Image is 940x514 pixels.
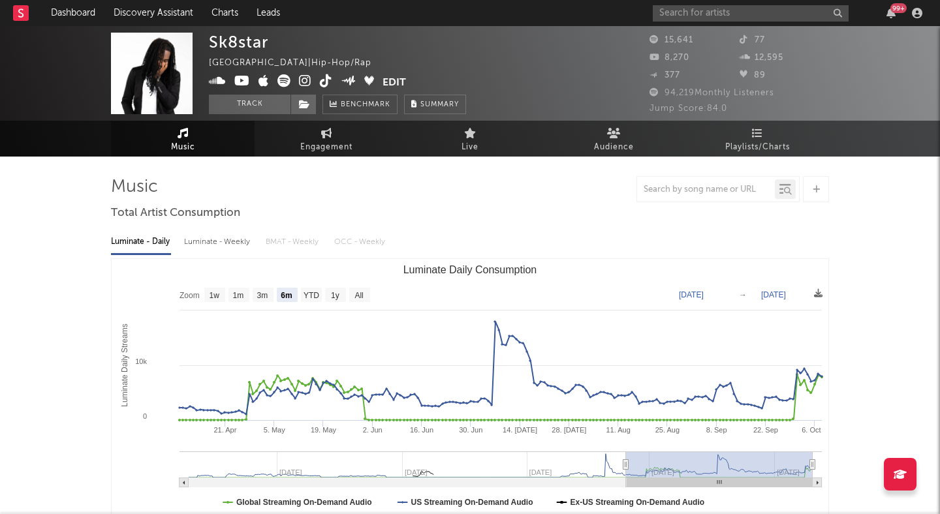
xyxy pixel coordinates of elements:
[740,53,783,62] span: 12,595
[403,264,537,275] text: Luminate Daily Consumption
[637,185,775,195] input: Search by song name or URL
[653,5,849,22] input: Search for artists
[420,101,459,108] span: Summary
[802,426,821,434] text: 6. Oct
[209,55,386,71] div: [GEOGRAPHIC_DATA] | Hip-Hop/Rap
[606,426,630,434] text: 11. Aug
[679,290,704,299] text: [DATE]
[725,140,790,155] span: Playlists/Charts
[354,291,363,300] text: All
[363,426,383,434] text: 2. Jun
[761,290,786,299] text: [DATE]
[120,324,129,406] text: Luminate Daily Streams
[886,8,896,18] button: 99+
[111,205,240,221] span: Total Artist Consumption
[411,498,533,507] text: US Streaming On-Demand Audio
[739,290,747,299] text: →
[706,426,727,434] text: 8. Sep
[281,291,292,300] text: 6m
[236,498,372,507] text: Global Streaming On-Demand Audio
[171,140,195,155] span: Music
[311,426,337,434] text: 19. May
[111,121,255,157] a: Music
[210,291,220,300] text: 1w
[650,104,727,113] span: Jump Score: 84.0
[655,426,680,434] text: 25. Aug
[552,426,586,434] text: 28. [DATE]
[740,71,766,80] span: 89
[209,95,290,114] button: Track
[180,291,200,300] text: Zoom
[503,426,537,434] text: 14. [DATE]
[209,33,268,52] div: Sk8star
[753,426,778,434] text: 22. Sep
[304,291,319,300] text: YTD
[571,498,705,507] text: Ex-US Streaming On-Demand Audio
[264,426,286,434] text: 5. May
[650,71,680,80] span: 377
[111,231,171,253] div: Luminate - Daily
[143,412,147,420] text: 0
[184,231,253,253] div: Luminate - Weekly
[255,121,398,157] a: Engagement
[331,291,339,300] text: 1y
[257,291,268,300] text: 3m
[462,140,478,155] span: Live
[459,426,482,434] text: 30. Jun
[135,357,147,365] text: 10k
[383,74,406,91] button: Edit
[740,36,765,44] span: 77
[594,140,634,155] span: Audience
[322,95,398,114] a: Benchmark
[650,36,693,44] span: 15,641
[398,121,542,157] a: Live
[404,95,466,114] button: Summary
[542,121,685,157] a: Audience
[685,121,829,157] a: Playlists/Charts
[300,140,352,155] span: Engagement
[650,89,774,97] span: 94,219 Monthly Listeners
[890,3,907,13] div: 99 +
[213,426,236,434] text: 21. Apr
[233,291,244,300] text: 1m
[650,53,689,62] span: 8,270
[410,426,433,434] text: 16. Jun
[341,97,390,113] span: Benchmark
